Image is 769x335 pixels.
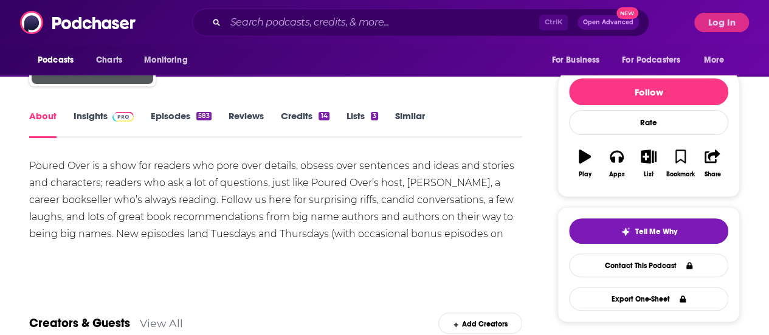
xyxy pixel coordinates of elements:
[551,52,599,69] span: For Business
[136,49,203,72] button: open menu
[635,227,677,237] span: Tell Me Why
[704,171,720,178] div: Share
[140,317,183,330] a: View All
[151,110,212,138] a: Episodes583
[697,142,728,185] button: Share
[616,7,638,19] span: New
[622,52,680,69] span: For Podcasters
[319,112,329,120] div: 14
[29,316,130,331] a: Creators & Guests
[347,110,378,138] a: Lists3
[666,171,695,178] div: Bookmark
[704,52,725,69] span: More
[74,110,134,138] a: InsightsPodchaser Pro
[569,78,728,105] button: Follow
[88,49,129,72] a: Charts
[569,142,601,185] button: Play
[621,227,630,237] img: tell me why sparkle
[112,112,134,122] img: Podchaser Pro
[226,13,539,32] input: Search podcasts, credits, & more...
[395,110,425,138] a: Similar
[438,313,522,334] div: Add Creators
[664,142,696,185] button: Bookmark
[601,142,632,185] button: Apps
[20,11,137,34] img: Podchaser - Follow, Share and Rate Podcasts
[29,110,57,138] a: About
[29,157,522,260] div: Poured Over is a show for readers who pore over details, obsess over sentences and ideas and stor...
[192,9,649,36] div: Search podcasts, credits, & more...
[539,15,568,30] span: Ctrl K
[229,110,264,138] a: Reviews
[578,15,639,30] button: Open AdvancedNew
[569,110,728,135] div: Rate
[569,254,728,277] a: Contact This Podcast
[196,112,212,120] div: 583
[579,171,591,178] div: Play
[644,171,653,178] div: List
[371,112,378,120] div: 3
[29,49,89,72] button: open menu
[583,19,633,26] span: Open Advanced
[38,52,74,69] span: Podcasts
[96,52,122,69] span: Charts
[144,52,187,69] span: Monitoring
[614,49,698,72] button: open menu
[695,49,740,72] button: open menu
[609,171,625,178] div: Apps
[694,13,749,32] button: Log In
[281,110,329,138] a: Credits14
[569,218,728,244] button: tell me why sparkleTell Me Why
[569,287,728,311] button: Export One-Sheet
[633,142,664,185] button: List
[543,49,615,72] button: open menu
